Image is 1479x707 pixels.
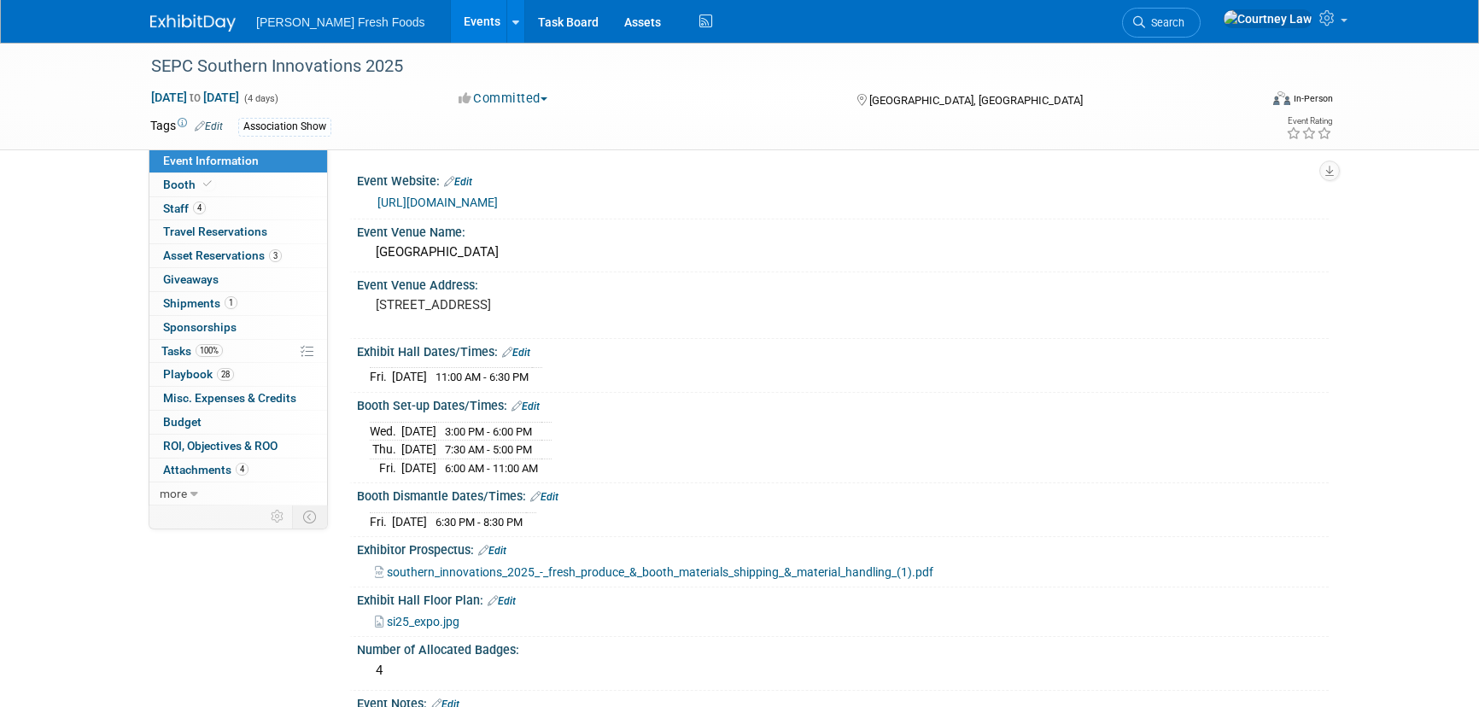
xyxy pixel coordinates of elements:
div: Association Show [238,118,331,136]
span: Search [1145,16,1184,29]
div: Event Website: [357,168,1329,190]
img: Courtney Law [1223,9,1312,28]
span: Shipments [163,296,237,310]
a: Giveaways [149,268,327,291]
div: Event Venue Address: [357,272,1329,294]
span: 7:30 AM - 5:00 PM [445,443,532,456]
td: Personalize Event Tab Strip [263,505,293,528]
span: Playbook [163,367,234,381]
span: Giveaways [163,272,219,286]
span: Staff [163,202,206,215]
a: Playbook28 [149,363,327,386]
div: Booth Dismantle Dates/Times: [357,483,1329,505]
td: [DATE] [392,368,427,386]
div: Exhibit Hall Dates/Times: [357,339,1329,361]
td: Fri. [370,368,392,386]
td: [DATE] [392,512,427,530]
span: [PERSON_NAME] Fresh Foods [256,15,425,29]
span: 28 [217,368,234,381]
a: si25_expo.jpg [375,615,459,628]
span: (4 days) [243,93,278,104]
span: Sponsorships [163,320,237,334]
span: 6:00 AM - 11:00 AM [445,462,538,475]
a: Sponsorships [149,316,327,339]
pre: [STREET_ADDRESS] [376,297,743,313]
div: Event Format [1157,89,1333,114]
td: Fri. [370,512,392,530]
td: Fri. [370,459,401,476]
div: 4 [370,657,1316,684]
span: Tasks [161,344,223,358]
td: [DATE] [401,459,436,476]
span: 6:30 PM - 8:30 PM [436,516,523,529]
a: Tasks100% [149,340,327,363]
td: Wed. [370,422,401,441]
div: Booth Set-up Dates/Times: [357,393,1329,415]
a: Attachments4 [149,459,327,482]
div: Number of Allocated Badges: [357,637,1329,658]
span: Travel Reservations [163,225,267,238]
a: Misc. Expenses & Credits [149,387,327,410]
img: Format-Inperson.png [1273,91,1290,105]
span: Budget [163,415,202,429]
img: ExhibitDay [150,15,236,32]
a: Edit [195,120,223,132]
td: Thu. [370,441,401,459]
div: [GEOGRAPHIC_DATA] [370,239,1316,266]
a: Shipments1 [149,292,327,315]
a: Edit [530,491,558,503]
td: [DATE] [401,422,436,441]
i: Booth reservation complete [203,179,212,189]
div: SEPC Southern Innovations 2025 [145,51,1232,82]
a: Budget [149,411,327,434]
a: Edit [478,545,506,557]
td: [DATE] [401,441,436,459]
button: Committed [453,90,554,108]
span: 3 [269,249,282,262]
a: Edit [502,347,530,359]
span: Booth [163,178,215,191]
td: Tags [150,117,223,137]
span: 4 [236,463,248,476]
a: Edit [512,400,540,412]
span: Event Information [163,154,259,167]
span: 100% [196,344,223,357]
div: Exhibitor Prospectus: [357,537,1329,559]
a: more [149,482,327,505]
a: Booth [149,173,327,196]
span: Asset Reservations [163,248,282,262]
span: southern_innovations_2025_-_fresh_produce_&_booth_materials_shipping_&_material_handling_(1).pdf [387,565,933,579]
div: Event Venue Name: [357,219,1329,241]
span: Misc. Expenses & Credits [163,391,296,405]
a: Search [1122,8,1201,38]
div: In-Person [1293,92,1333,105]
a: Edit [488,595,516,607]
a: Edit [444,176,472,188]
a: [URL][DOMAIN_NAME] [377,196,498,209]
span: 1 [225,296,237,309]
span: ROI, Objectives & ROO [163,439,278,453]
a: Asset Reservations3 [149,244,327,267]
span: si25_expo.jpg [387,615,459,628]
a: ROI, Objectives & ROO [149,435,327,458]
span: [DATE] [DATE] [150,90,240,105]
span: to [187,91,203,104]
a: Staff4 [149,197,327,220]
span: more [160,487,187,500]
a: southern_innovations_2025_-_fresh_produce_&_booth_materials_shipping_&_material_handling_(1).pdf [375,565,933,579]
td: Toggle Event Tabs [293,505,328,528]
div: Exhibit Hall Floor Plan: [357,587,1329,610]
a: Travel Reservations [149,220,327,243]
span: 11:00 AM - 6:30 PM [436,371,529,383]
a: Event Information [149,149,327,172]
span: 3:00 PM - 6:00 PM [445,425,532,438]
div: Event Rating [1286,117,1332,126]
span: 4 [193,202,206,214]
span: Attachments [163,463,248,476]
span: [GEOGRAPHIC_DATA], [GEOGRAPHIC_DATA] [869,94,1083,107]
